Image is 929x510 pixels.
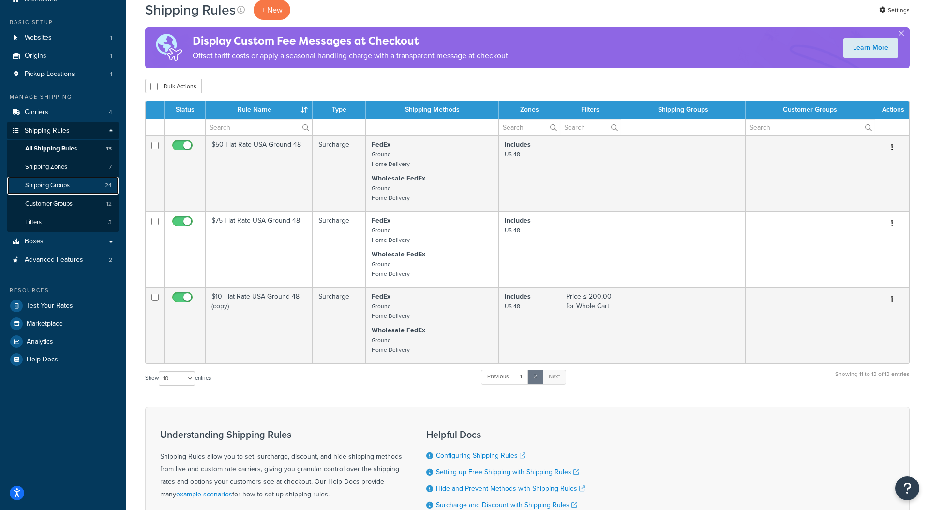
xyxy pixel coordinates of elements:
[7,251,119,269] a: Advanced Features 2
[25,163,67,171] span: Shipping Zones
[25,200,73,208] span: Customer Groups
[145,79,202,93] button: Bulk Actions
[7,195,119,213] li: Customer Groups
[7,29,119,47] li: Websites
[372,291,390,301] strong: FedEx
[372,184,410,202] small: Ground Home Delivery
[145,0,236,19] h1: Shipping Rules
[27,356,58,364] span: Help Docs
[193,33,510,49] h4: Display Custom Fee Messages at Checkout
[372,150,410,168] small: Ground Home Delivery
[176,489,232,499] a: example scenarios
[159,371,195,386] select: Showentries
[7,65,119,83] li: Pickup Locations
[372,215,390,225] strong: FedEx
[372,260,410,278] small: Ground Home Delivery
[7,177,119,195] a: Shipping Groups 24
[542,370,566,384] a: Next
[25,181,70,190] span: Shipping Groups
[110,52,112,60] span: 1
[7,158,119,176] li: Shipping Zones
[366,101,499,119] th: Shipping Methods
[505,226,520,235] small: US 48
[499,119,560,135] input: Search
[25,108,48,117] span: Carriers
[7,140,119,158] li: All Shipping Rules
[514,370,528,384] a: 1
[27,338,53,346] span: Analytics
[7,104,119,121] li: Carriers
[145,371,211,386] label: Show entries
[7,177,119,195] li: Shipping Groups
[499,101,560,119] th: Zones
[372,302,410,320] small: Ground Home Delivery
[843,38,898,58] a: Learn More
[25,238,44,246] span: Boxes
[109,163,112,171] span: 7
[436,500,577,510] a: Surcharge and Discount with Shipping Rules
[372,249,425,259] strong: Wholesale FedEx
[193,49,510,62] p: Offset tariff costs or apply a seasonal handling charge with a transparent message at checkout.
[372,325,425,335] strong: Wholesale FedEx
[879,3,910,17] a: Settings
[206,211,313,287] td: $75 Flat Rate USA Ground 48
[160,429,402,440] h3: Understanding Shipping Rules
[7,29,119,47] a: Websites 1
[110,70,112,78] span: 1
[7,140,119,158] a: All Shipping Rules 13
[25,256,83,264] span: Advanced Features
[165,101,206,119] th: Status
[875,101,909,119] th: Actions
[7,251,119,269] li: Advanced Features
[505,150,520,159] small: US 48
[7,158,119,176] a: Shipping Zones 7
[7,47,119,65] li: Origins
[160,429,402,501] div: Shipping Rules allow you to set, surcharge, discount, and hide shipping methods from live and cus...
[7,47,119,65] a: Origins 1
[505,139,531,150] strong: Includes
[25,218,42,226] span: Filters
[25,52,46,60] span: Origins
[313,287,366,363] td: Surcharge
[746,119,875,135] input: Search
[25,70,75,78] span: Pickup Locations
[436,467,579,477] a: Setting up Free Shipping with Shipping Rules
[560,101,621,119] th: Filters
[206,119,312,135] input: Search
[106,145,112,153] span: 13
[7,104,119,121] a: Carriers 4
[106,200,112,208] span: 12
[206,135,313,211] td: $50 Flat Rate USA Ground 48
[7,315,119,332] a: Marketplace
[105,181,112,190] span: 24
[372,226,410,244] small: Ground Home Delivery
[835,369,910,390] div: Showing 11 to 13 of 13 entries
[7,195,119,213] a: Customer Groups 12
[746,101,875,119] th: Customer Groups
[109,256,112,264] span: 2
[372,139,390,150] strong: FedEx
[426,429,585,440] h3: Helpful Docs
[7,122,119,232] li: Shipping Rules
[527,370,543,384] a: 2
[7,213,119,231] li: Filters
[25,34,52,42] span: Websites
[372,336,410,354] small: Ground Home Delivery
[481,370,515,384] a: Previous
[7,65,119,83] a: Pickup Locations 1
[206,287,313,363] td: $10 Flat Rate USA Ground 48 (copy)
[108,218,112,226] span: 3
[7,333,119,350] a: Analytics
[7,351,119,368] li: Help Docs
[7,297,119,315] a: Test Your Rates
[7,18,119,27] div: Basic Setup
[25,145,77,153] span: All Shipping Rules
[25,127,70,135] span: Shipping Rules
[560,119,621,135] input: Search
[7,233,119,251] a: Boxes
[110,34,112,42] span: 1
[372,173,425,183] strong: Wholesale FedEx
[436,450,525,461] a: Configuring Shipping Rules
